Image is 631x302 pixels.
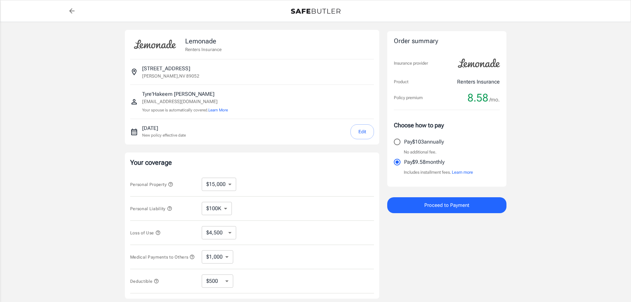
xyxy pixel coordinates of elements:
span: Personal Property [130,182,173,187]
img: Back to quotes [291,9,341,14]
p: [STREET_ADDRESS] [142,65,190,73]
p: [EMAIL_ADDRESS][DOMAIN_NAME] [142,98,228,105]
p: Renters Insurance [185,46,222,53]
button: Loss of Use [130,229,161,237]
img: Lemonade [454,54,504,73]
span: Deductible [130,279,159,284]
p: Product [394,79,408,85]
p: Renters Insurance [457,78,500,86]
p: [DATE] [142,124,186,132]
a: back to quotes [65,4,79,18]
button: Deductible [130,277,159,285]
p: Your coverage [130,158,374,167]
svg: Insured address [130,68,138,76]
span: /mo. [489,95,500,104]
p: Tyre'Hakeem [PERSON_NAME] [142,90,228,98]
p: Lemonade [185,36,222,46]
p: Choose how to pay [394,121,500,130]
p: Pay $103 annually [404,138,444,146]
p: Insurance provider [394,60,428,67]
p: Your spouse is automatically covered. [142,107,228,113]
p: No additional fee. [404,149,437,155]
svg: Insured person [130,98,138,106]
p: [PERSON_NAME] , NV 89052 [142,73,199,79]
button: Medical Payments to Others [130,253,195,261]
span: Medical Payments to Others [130,255,195,260]
p: Policy premium [394,94,423,101]
p: New policy effective date [142,132,186,138]
button: Personal Property [130,180,173,188]
img: Lemonade [130,35,180,54]
button: Proceed to Payment [387,197,506,213]
span: Personal Liability [130,206,172,211]
div: Order summary [394,36,500,46]
p: Includes installment fees. [404,169,473,176]
button: Edit [350,124,374,139]
button: Learn More [208,107,228,113]
p: Pay $9.58 monthly [404,158,445,166]
button: Personal Liability [130,205,172,212]
button: Learn more [452,169,473,176]
span: 8.58 [467,91,488,104]
span: Loss of Use [130,230,161,235]
svg: New policy start date [130,128,138,136]
span: Proceed to Payment [424,201,469,210]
